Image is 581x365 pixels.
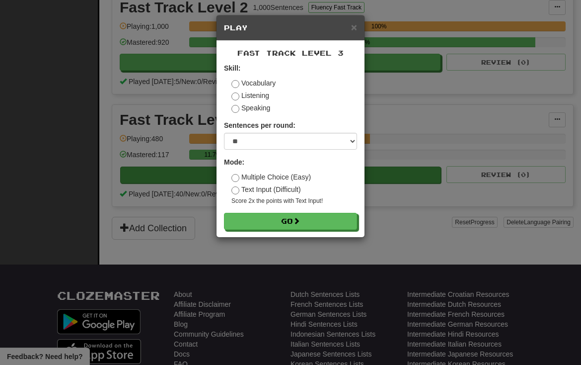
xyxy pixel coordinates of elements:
input: Listening [231,92,239,100]
input: Speaking [231,105,239,113]
input: Multiple Choice (Easy) [231,174,239,182]
button: Go [224,213,357,230]
h5: Play [224,23,357,33]
span: Fast Track Level 3 [237,49,344,57]
button: Close [351,22,357,32]
small: Score 2x the points with Text Input ! [231,197,357,205]
label: Vocabulary [231,78,276,88]
label: Multiple Choice (Easy) [231,172,311,182]
input: Text Input (Difficult) [231,186,239,194]
span: × [351,21,357,33]
label: Text Input (Difficult) [231,184,301,194]
strong: Skill: [224,64,240,72]
input: Vocabulary [231,80,239,88]
label: Listening [231,91,269,100]
strong: Mode: [224,158,244,166]
label: Speaking [231,103,270,113]
label: Sentences per round: [224,120,295,130]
